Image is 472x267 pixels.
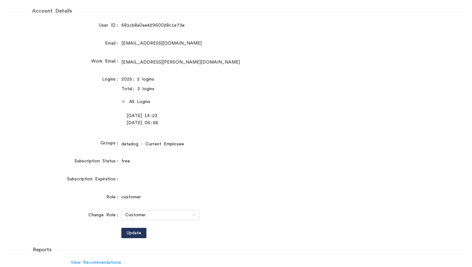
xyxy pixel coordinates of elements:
div: All Logins [121,95,389,108]
label: Work Email [91,56,121,66]
div: customer [121,194,389,201]
label: Change Role [88,210,121,220]
span: Update [127,229,141,237]
span: Customer [125,210,196,220]
a: View Recommendations [71,260,121,265]
div: [DATE] 13:23 [127,112,384,119]
span: Account Details [27,7,77,15]
label: Logins [102,74,121,84]
div: 2025: 2 logins [121,76,389,83]
div: datadog - Current Employee [121,141,389,148]
label: Subscription Status [74,156,121,166]
button: Update [121,228,146,238]
span: Reports [28,246,57,254]
label: Role [106,192,121,202]
span: right [121,99,125,103]
span: All Logins [129,98,389,105]
label: Email [105,38,121,48]
label: Subscription Expiration [67,174,121,184]
div: free [121,158,389,165]
div: 681cb8a0ae42960028c1e73e [121,22,389,29]
label: Groups [101,138,121,148]
div: [EMAIL_ADDRESS][DOMAIN_NAME] [121,40,389,47]
label: User ID [99,20,121,30]
div: [EMAIL_ADDRESS][PERSON_NAME][DOMAIN_NAME] [121,59,389,66]
div: Total: 2 logins [121,85,389,92]
div: [DATE] 06:58 [127,119,384,126]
